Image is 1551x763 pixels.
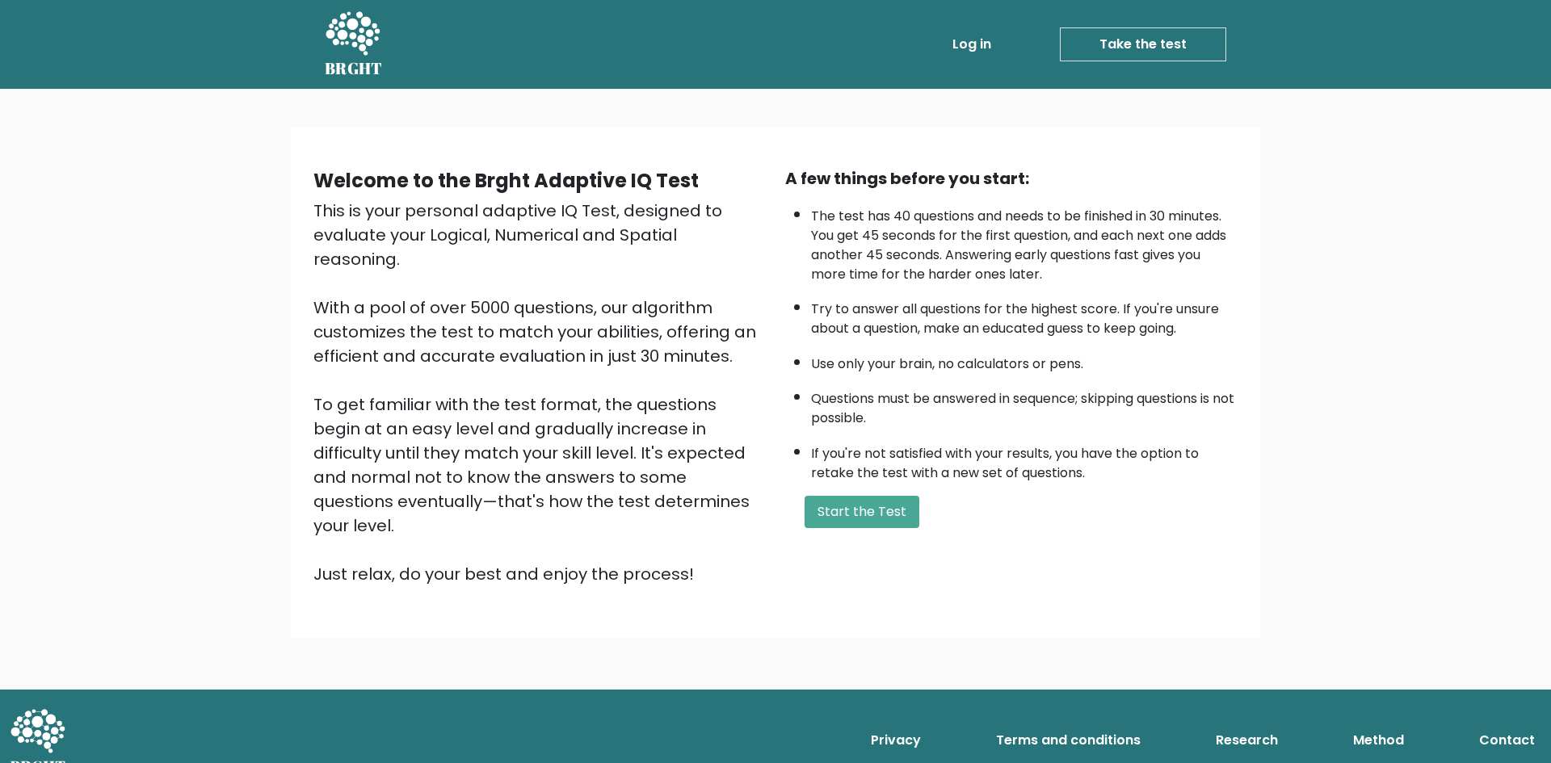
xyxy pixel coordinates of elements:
[811,346,1238,374] li: Use only your brain, no calculators or pens.
[313,167,699,194] b: Welcome to the Brght Adaptive IQ Test
[313,199,766,586] div: This is your personal adaptive IQ Test, designed to evaluate your Logical, Numerical and Spatial ...
[325,6,383,82] a: BRGHT
[1347,724,1410,757] a: Method
[864,724,927,757] a: Privacy
[946,28,998,61] a: Log in
[785,166,1238,191] div: A few things before you start:
[1473,724,1541,757] a: Contact
[811,436,1238,483] li: If you're not satisfied with your results, you have the option to retake the test with a new set ...
[325,59,383,78] h5: BRGHT
[990,724,1147,757] a: Terms and conditions
[805,496,919,528] button: Start the Test
[811,291,1238,338] li: Try to answer all questions for the highest score. If you're unsure about a question, make an edu...
[1209,724,1284,757] a: Research
[811,381,1238,428] li: Questions must be answered in sequence; skipping questions is not possible.
[811,199,1238,284] li: The test has 40 questions and needs to be finished in 30 minutes. You get 45 seconds for the firs...
[1060,27,1226,61] a: Take the test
